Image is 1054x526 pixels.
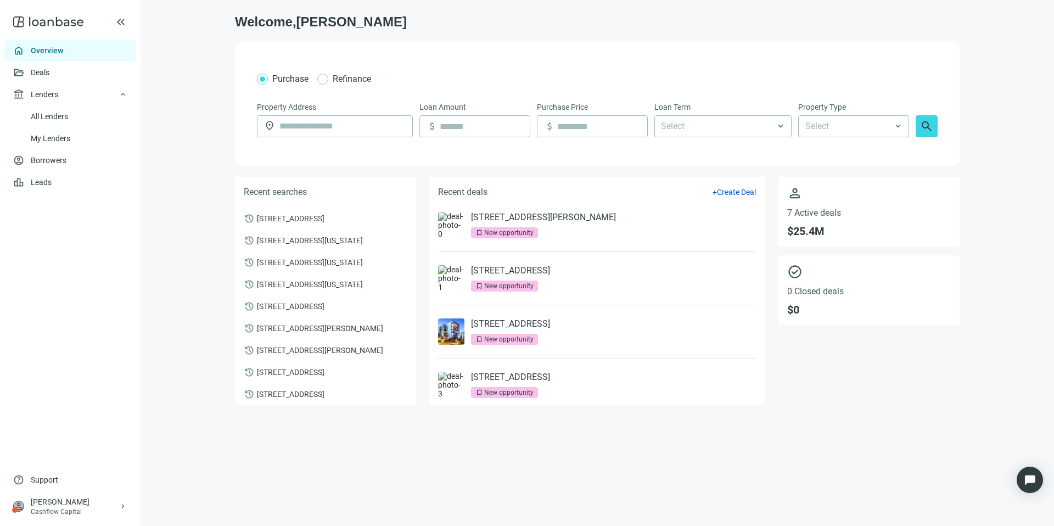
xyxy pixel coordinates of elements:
[244,235,255,246] span: history
[244,257,255,268] span: history
[31,68,49,77] a: Deals
[654,101,691,113] span: Loan Term
[257,301,324,311] span: [STREET_ADDRESS]
[475,389,483,396] span: bookmark
[1017,467,1043,493] div: Open Intercom Messenger
[438,372,464,398] img: deal-photo-3
[244,301,255,312] span: history
[119,502,127,511] span: keyboard_arrow_right
[787,186,951,201] span: person
[798,101,846,113] span: Property Type
[244,345,255,356] span: history
[257,101,316,113] span: Property Address
[916,115,938,137] button: search
[787,286,951,296] span: 0 Closed deals
[713,188,717,197] span: +
[438,212,464,238] img: deal-photo-0
[787,264,951,279] span: check_circle
[438,318,464,345] img: deal-photo-2
[438,265,464,292] img: deal-photo-1
[244,389,255,400] span: history
[257,235,363,245] span: [STREET_ADDRESS][US_STATE]
[31,83,58,105] span: Lenders
[244,367,255,378] span: history
[427,121,438,132] span: attach_money
[257,345,383,355] span: [STREET_ADDRESS][PERSON_NAME]
[787,303,951,316] span: $ 0
[257,279,363,289] span: [STREET_ADDRESS][US_STATE]
[484,334,534,345] div: New opportunity
[484,227,534,238] div: New opportunity
[544,121,555,132] span: attach_money
[787,208,951,218] span: 7 Active deals
[438,186,487,199] h5: Recent deals
[244,279,255,290] span: history
[13,89,24,100] span: account_balance
[471,212,616,223] a: [STREET_ADDRESS][PERSON_NAME]
[257,257,363,267] span: [STREET_ADDRESS][US_STATE]
[537,101,588,113] span: Purchase Price
[114,15,127,29] button: keyboard_double_arrow_left
[119,90,127,99] span: keyboard_arrow_up
[787,225,951,238] span: $ 25.4M
[31,46,63,55] a: Overview
[31,112,68,121] a: All Lenders
[31,496,119,507] div: [PERSON_NAME]
[31,134,70,143] a: My Lenders
[13,501,24,512] span: person
[475,229,483,237] span: bookmark
[244,186,307,199] h5: Recent searches
[419,101,466,113] span: Loan Amount
[31,474,58,485] span: Support
[244,213,255,224] span: history
[257,213,324,223] span: [STREET_ADDRESS]
[31,178,52,187] a: Leads
[31,156,66,165] a: Borrowers
[484,387,534,398] div: New opportunity
[471,265,550,276] a: [STREET_ADDRESS]
[484,281,534,292] div: New opportunity
[712,187,756,197] button: +Create Deal
[244,323,255,334] span: history
[920,120,933,133] span: search
[235,13,960,31] h1: Welcome, [PERSON_NAME]
[475,282,483,290] span: bookmark
[257,323,383,333] span: [STREET_ADDRESS][PERSON_NAME]
[264,120,275,131] span: location_on
[272,74,309,84] span: Purchase
[257,367,324,377] span: [STREET_ADDRESS]
[31,507,119,516] div: Cashflow Capital
[257,389,324,399] span: [STREET_ADDRESS]
[471,318,550,329] a: [STREET_ADDRESS]
[13,474,24,485] span: help
[475,335,483,343] span: bookmark
[717,188,756,197] span: Create Deal
[333,74,371,84] span: Refinance
[471,372,550,383] a: [STREET_ADDRESS]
